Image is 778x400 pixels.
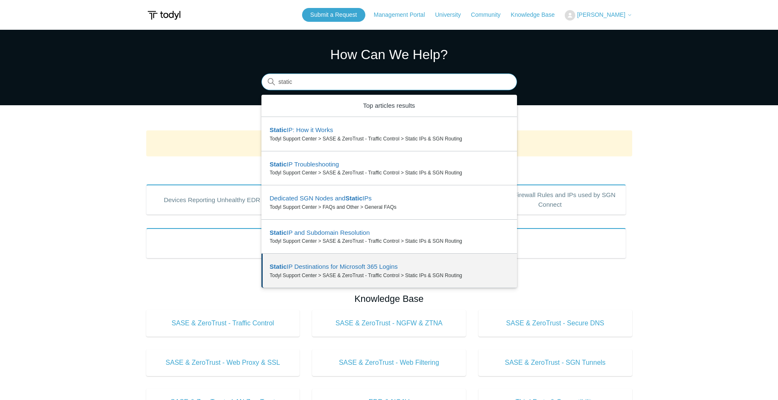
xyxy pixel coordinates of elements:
[146,184,298,215] a: Devices Reporting Unhealthy EDR States
[146,163,632,177] h2: Popular Articles
[261,95,517,117] zd-autocomplete-header: Top articles results
[491,318,620,328] span: SASE & ZeroTrust - Secure DNS
[270,169,509,177] zd-autocomplete-breadcrumbs-multibrand: Todyl Support Center > SASE & ZeroTrust - Traffic Control > Static IPs & SGN Routing
[146,8,182,23] img: Todyl Support Center Help Center home page
[270,237,509,245] zd-autocomplete-breadcrumbs-multibrand: Todyl Support Center > SASE & ZeroTrust - Traffic Control > Static IPs & SGN Routing
[146,349,300,376] a: SASE & ZeroTrust - Web Proxy & SSL
[270,161,287,168] em: Static
[270,126,333,135] zd-autocomplete-title-multibrand: Suggested result 1 Static IP: How it Works
[146,228,626,258] a: Product Updates
[491,358,620,368] span: SASE & ZeroTrust - SGN Tunnels
[270,272,509,279] zd-autocomplete-breadcrumbs-multibrand: Todyl Support Center > SASE & ZeroTrust - Traffic Control > Static IPs & SGN Routing
[478,310,632,337] a: SASE & ZeroTrust - Secure DNS
[261,74,517,91] input: Search
[374,10,433,19] a: Management Portal
[577,11,625,18] span: [PERSON_NAME]
[478,349,632,376] a: SASE & ZeroTrust - SGN Tunnels
[261,44,517,65] h1: How Can We Help?
[270,203,509,211] zd-autocomplete-breadcrumbs-multibrand: Todyl Support Center > FAQs and Other > General FAQs
[270,263,398,272] zd-autocomplete-title-multibrand: Suggested result 5 Static IP Destinations for Microsoft 365 Logins
[270,126,287,133] em: Static
[312,349,466,376] a: SASE & ZeroTrust - Web Filtering
[270,229,287,236] em: Static
[435,10,469,19] a: University
[511,10,563,19] a: Knowledge Base
[325,318,453,328] span: SASE & ZeroTrust - NGFW & ZTNA
[325,358,453,368] span: SASE & ZeroTrust - Web Filtering
[312,310,466,337] a: SASE & ZeroTrust - NGFW & ZTNA
[565,10,632,21] button: [PERSON_NAME]
[146,310,300,337] a: SASE & ZeroTrust - Traffic Control
[270,135,509,143] zd-autocomplete-breadcrumbs-multibrand: Todyl Support Center > SASE & ZeroTrust - Traffic Control > Static IPs & SGN Routing
[302,8,365,22] a: Submit a Request
[270,161,339,169] zd-autocomplete-title-multibrand: Suggested result 2 Static IP Troubleshooting
[270,229,370,238] zd-autocomplete-title-multibrand: Suggested result 4 Static IP and Subdomain Resolution
[159,318,287,328] span: SASE & ZeroTrust - Traffic Control
[146,292,632,306] h2: Knowledge Base
[345,195,362,202] em: Static
[270,263,287,270] em: Static
[471,10,509,19] a: Community
[474,184,626,215] a: Outbound Firewall Rules and IPs used by SGN Connect
[159,358,287,368] span: SASE & ZeroTrust - Web Proxy & SSL
[270,195,372,203] zd-autocomplete-title-multibrand: Suggested result 3 Dedicated SGN Nodes and Static IPs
